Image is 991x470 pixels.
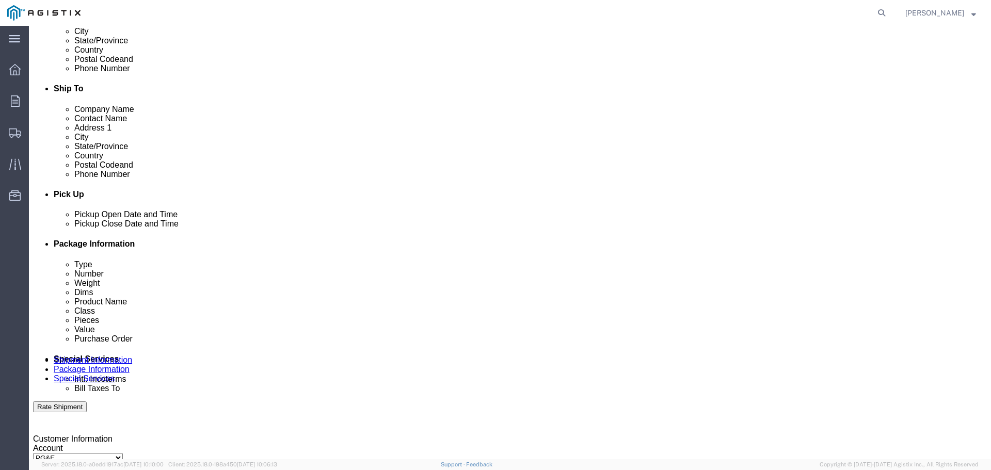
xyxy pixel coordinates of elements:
span: Server: 2025.18.0-a0edd1917ac [41,461,164,467]
span: Copyright © [DATE]-[DATE] Agistix Inc., All Rights Reserved [820,460,979,469]
iframe: FS Legacy Container [29,26,991,459]
img: logo [7,5,81,21]
a: Feedback [466,461,492,467]
span: Client: 2025.18.0-198a450 [168,461,277,467]
a: Support [441,461,467,467]
span: Travis Rose [905,7,964,19]
span: [DATE] 10:06:13 [237,461,277,467]
span: [DATE] 10:10:00 [123,461,164,467]
button: [PERSON_NAME] [905,7,977,19]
